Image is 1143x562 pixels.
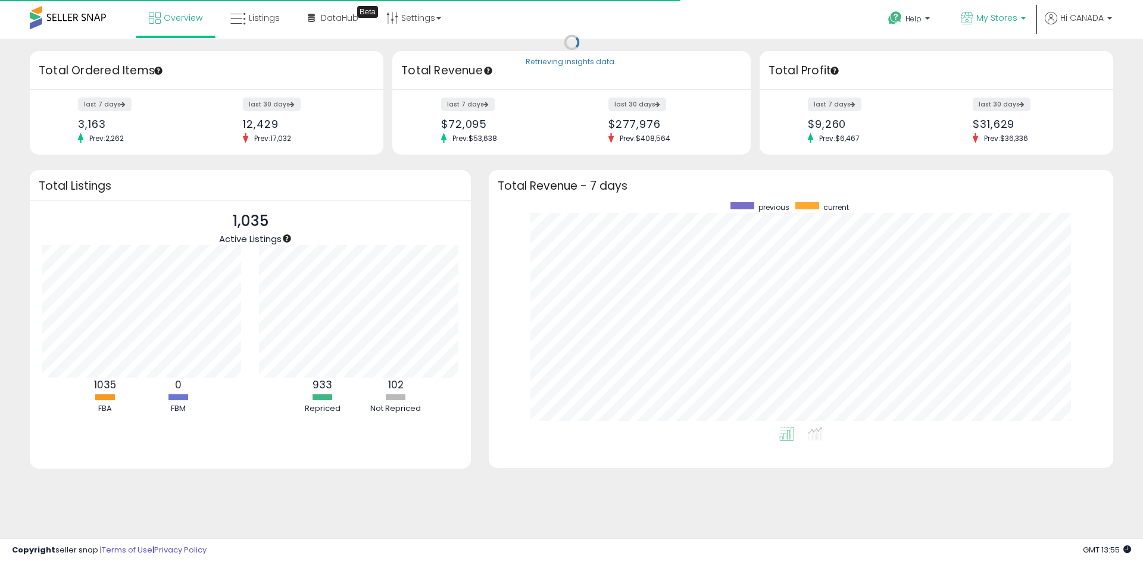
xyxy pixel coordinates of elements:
div: $31,629 [973,118,1092,130]
h3: Total Ordered Items [39,62,374,79]
span: Listings [249,12,280,24]
div: $9,260 [808,118,927,130]
span: current [823,202,849,212]
span: Help [905,14,922,24]
p: 1,035 [219,210,282,233]
label: last 7 days [78,98,132,111]
div: 3,163 [78,118,198,130]
div: Repriced [287,403,358,415]
span: DataHub [321,12,358,24]
span: Prev: 2,262 [83,133,130,143]
b: 933 [313,378,332,392]
label: last 30 days [973,98,1030,111]
h3: Total Revenue - 7 days [498,181,1104,190]
span: My Stores [976,12,1017,24]
div: 12,429 [243,118,363,130]
a: Help [879,2,942,39]
span: Overview [164,12,202,24]
div: Tooltip anchor [483,65,494,76]
span: Prev: $36,336 [978,133,1034,143]
label: last 30 days [243,98,301,111]
i: Get Help [888,11,902,26]
div: Tooltip anchor [357,6,378,18]
b: 102 [388,378,404,392]
div: $277,976 [608,118,730,130]
span: Hi CANADA [1060,12,1104,24]
span: Active Listings [219,233,282,245]
span: previous [758,202,789,212]
label: last 7 days [441,98,495,111]
h3: Total Revenue [401,62,742,79]
div: FBM [142,403,214,415]
span: Prev: 17,032 [248,133,297,143]
span: Prev: $6,467 [813,133,866,143]
b: 1035 [94,378,116,392]
h3: Total Profit [769,62,1104,79]
div: Tooltip anchor [153,65,164,76]
b: 0 [175,378,182,392]
label: last 7 days [808,98,861,111]
div: Retrieving insights data.. [526,57,618,68]
a: Hi CANADA [1045,12,1112,39]
div: FBA [69,403,140,415]
span: Prev: $408,564 [614,133,676,143]
h3: Total Listings [39,181,462,190]
div: Tooltip anchor [282,233,292,244]
span: Prev: $53,638 [446,133,503,143]
div: $72,095 [441,118,563,130]
div: Not Repriced [360,403,432,415]
div: Tooltip anchor [829,65,840,76]
label: last 30 days [608,98,666,111]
